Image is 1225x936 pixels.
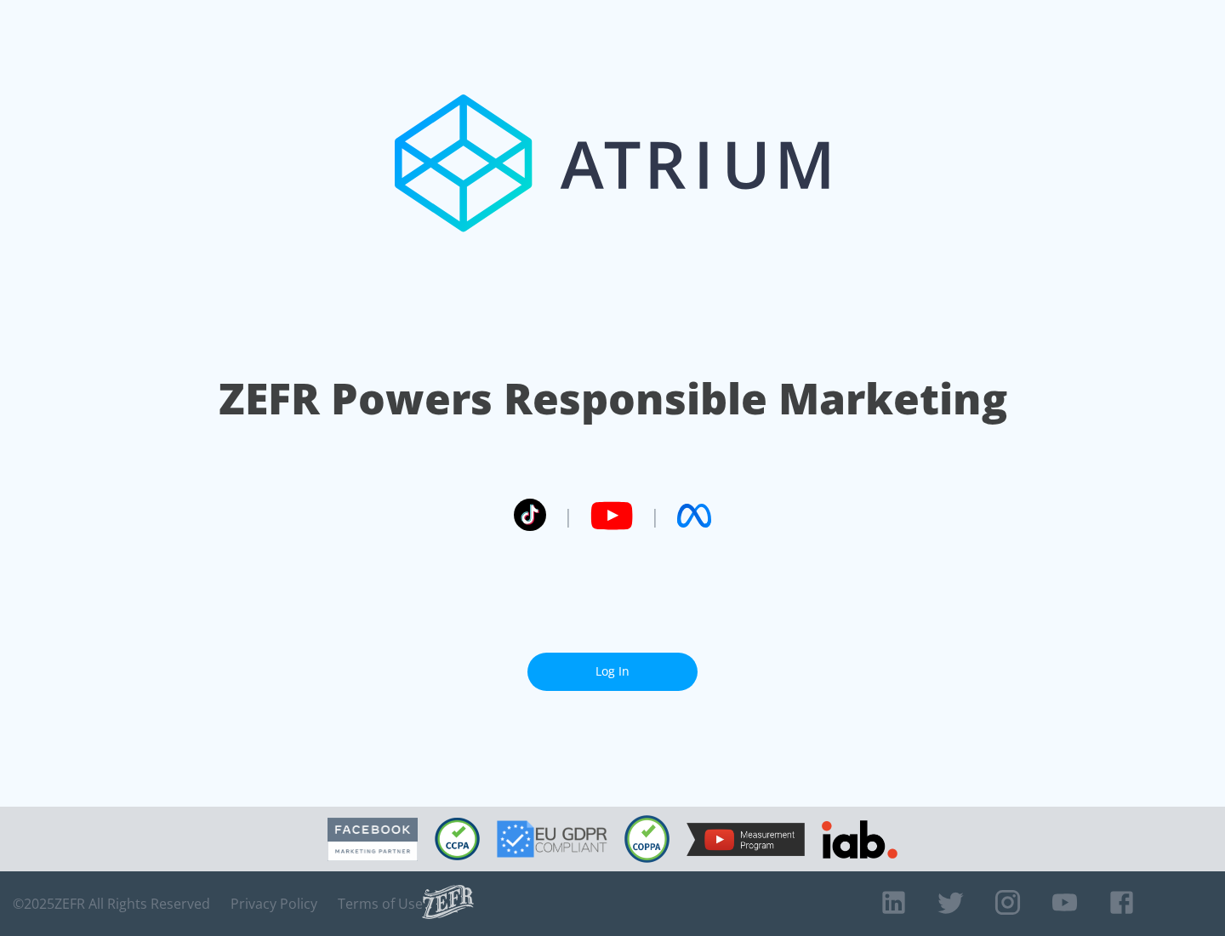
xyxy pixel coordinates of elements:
span: © 2025 ZEFR All Rights Reserved [13,895,210,912]
span: | [650,503,660,528]
img: Facebook Marketing Partner [328,818,418,861]
a: Log In [527,653,698,691]
a: Terms of Use [338,895,423,912]
img: IAB [822,820,897,859]
img: GDPR Compliant [497,820,607,858]
a: Privacy Policy [231,895,317,912]
img: COPPA Compliant [624,815,669,863]
h1: ZEFR Powers Responsible Marketing [219,369,1007,428]
img: CCPA Compliant [435,818,480,860]
span: | [563,503,573,528]
img: YouTube Measurement Program [687,823,805,856]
